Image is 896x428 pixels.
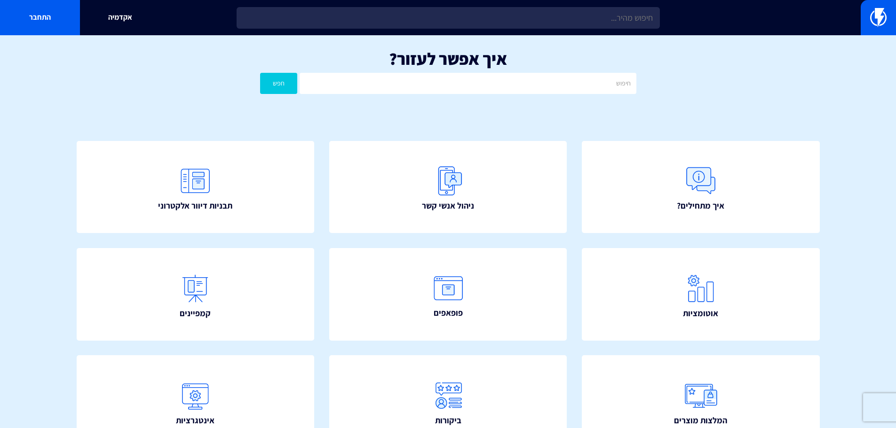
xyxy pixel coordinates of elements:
span: ביקורות [435,414,461,427]
a: פופאפים [329,248,567,341]
span: פופאפים [434,307,463,319]
span: איך מתחילים? [677,200,724,212]
span: המלצות מוצרים [674,414,727,427]
span: תבניות דיוור אלקטרוני [158,200,232,212]
a: קמפיינים [77,248,315,341]
a: אוטומציות [582,248,820,341]
a: ניהול אנשי קשר [329,141,567,233]
input: חיפוש [300,73,636,94]
a: תבניות דיוור אלקטרוני [77,141,315,233]
span: ניהול אנשי קשר [422,200,474,212]
span: קמפיינים [180,307,211,319]
h1: איך אפשר לעזור? [14,49,882,68]
a: איך מתחילים? [582,141,820,233]
span: אינטגרציות [176,414,214,427]
input: חיפוש מהיר... [237,7,660,29]
button: חפש [260,73,298,94]
span: אוטומציות [683,307,718,319]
